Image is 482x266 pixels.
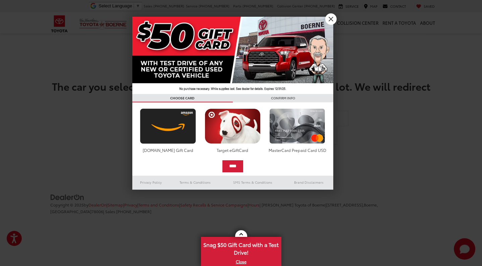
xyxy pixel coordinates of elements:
img: targetcard.png [203,108,262,144]
img: mastercard.png [268,108,327,144]
img: 42635_top_851395.jpg [132,17,333,94]
div: Target eGiftCard [203,147,262,153]
a: SMS Terms & Conditions [221,178,284,186]
a: Brand Disclaimers [284,178,333,186]
h3: CONFIRM INFO [233,94,333,102]
h3: CHOOSE CARD [132,94,233,102]
img: amazoncard.png [138,108,198,144]
span: Snag $50 Gift Card with a Test Drive! [202,238,281,258]
a: Privacy Policy [132,178,170,186]
a: Terms & Conditions [169,178,221,186]
div: [DOMAIN_NAME] Gift Card [138,147,198,153]
div: MasterCard Prepaid Card USD [268,147,327,153]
